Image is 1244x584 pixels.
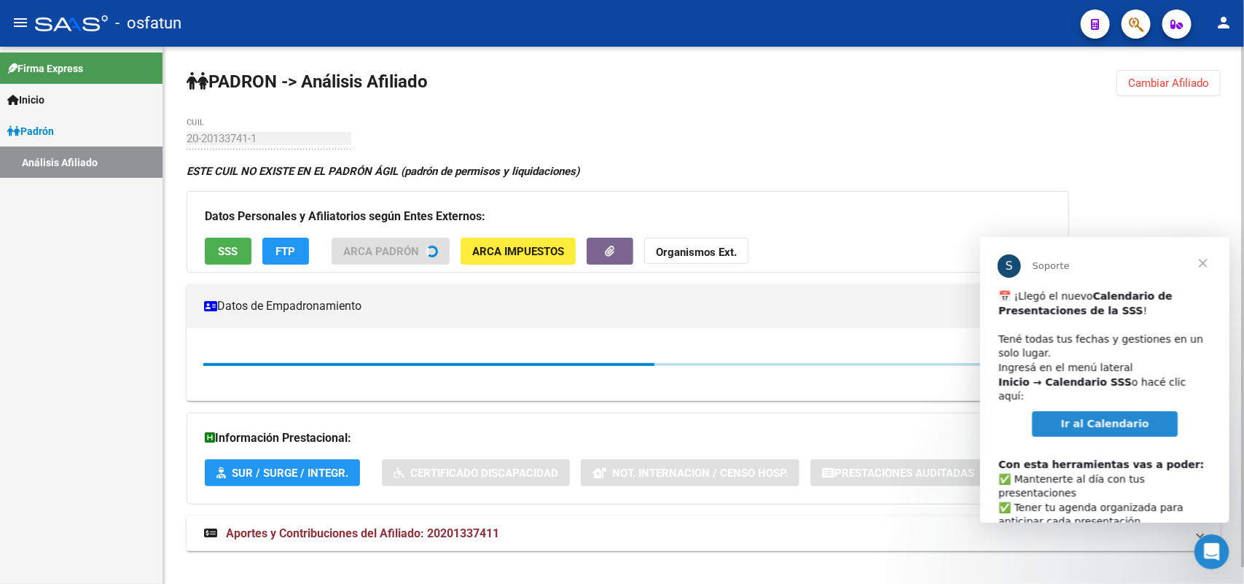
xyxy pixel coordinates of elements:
h3: Datos Personales y Afiliatorios según Entes Externos: [205,206,1051,227]
button: ARCA Impuestos [461,238,576,265]
span: Certificado Discapacidad [410,467,558,480]
strong: PADRON -> Análisis Afiliado [187,71,428,92]
button: Organismos Ext. [644,238,748,265]
button: Cambiar Afiliado [1116,70,1221,96]
h3: Información Prestacional: [205,428,1143,448]
span: Aportes y Contribuciones del Afiliado: 20201337411 [226,526,499,540]
span: ARCA Padrón [343,245,419,258]
span: SUR / SURGE / INTEGR. [232,467,348,480]
iframe: Intercom live chat mensaje [980,237,1229,523]
iframe: Intercom live chat [1194,534,1229,569]
mat-icon: person [1215,14,1232,31]
button: Prestaciones Auditadas [810,459,986,486]
span: Firma Express [7,61,83,77]
mat-panel-title: Datos de Empadronamiento [204,298,1186,314]
span: - osfatun [115,7,181,39]
div: ​✅ Mantenerte al día con tus presentaciones ✅ Tener tu agenda organizada para anticipar cada pres... [18,206,231,392]
span: FTP [276,245,296,258]
span: SSS [219,245,238,258]
span: Inicio [7,92,44,108]
mat-expansion-panel-header: Datos de Empadronamiento [187,284,1221,328]
b: Con esta herramientas vas a poder: [18,222,224,233]
span: ARCA Impuestos [472,245,564,258]
strong: ESTE CUIL NO EXISTE EN EL PADRÓN ÁGIL (padrón de permisos y liquidaciones) [187,165,579,178]
button: Not. Internacion / Censo Hosp. [581,459,799,486]
span: Padrón [7,123,54,139]
button: SUR / SURGE / INTEGR. [205,459,360,486]
mat-expansion-panel-header: Aportes y Contribuciones del Afiliado: 20201337411 [187,516,1221,551]
span: Prestaciones Auditadas [834,467,974,480]
button: FTP [262,238,309,265]
span: Not. Internacion / Censo Hosp. [612,467,788,480]
strong: Organismos Ext. [656,246,737,259]
div: Datos de Empadronamiento [187,328,1221,401]
button: SSS [205,238,251,265]
span: Cambiar Afiliado [1128,77,1209,90]
mat-icon: menu [12,14,29,31]
button: Certificado Discapacidad [382,459,570,486]
button: ARCA Padrón [332,238,450,265]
